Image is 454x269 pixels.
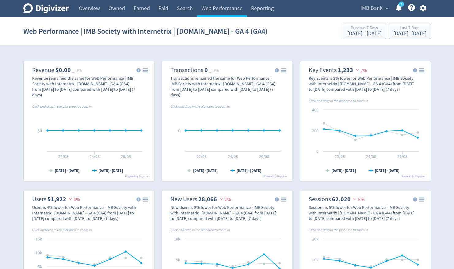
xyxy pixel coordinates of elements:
div: Users is 4% lower for Web Performance | IMB Society with Internetrix | [DOMAIN_NAME] - GA 4 (GA4)... [32,205,138,221]
text: 400 [312,107,319,113]
dt: New Users [170,195,197,203]
img: negative-performance.svg [354,67,361,72]
div: Previous 7 Days [347,26,382,31]
img: negative-performance.svg [352,197,358,201]
text: 26/08 [397,154,407,159]
text: 22/08 [196,154,206,159]
text: $0 [38,128,42,133]
span: 4% [67,197,80,203]
strong: 28,066 [198,195,217,203]
div: Last 7 Days [393,26,426,31]
h1: Web Performance | IMB Society with Internetrix | [DOMAIN_NAME] - GA 4 (GA4) [23,21,268,41]
text: [DATE] - [DATE] [55,168,79,173]
span: expand_more [384,6,390,11]
text: 20k [312,236,319,242]
dt: Transactions [170,66,203,74]
strong: 0 [204,66,208,74]
dt: Revenue [32,66,54,74]
div: Sessions is 5% lower for Web Performance | IMB Society with Internetrix | [DOMAIN_NAME] - GA 4 (G... [309,205,415,221]
div: New Users is 2% lower for Web Performance | IMB Society with Internetrix | [DOMAIN_NAME] - GA 4 (... [170,205,277,221]
strong: $0.00 [55,66,71,74]
text: Powered by Digivizer [263,175,287,178]
strong: 51,922 [48,195,66,203]
text: 200 [312,128,319,133]
span: _ 0% [72,67,82,74]
img: negative-performance.svg [218,197,224,201]
button: Previous 7 Days[DATE] - [DATE] [343,24,386,39]
text: [DATE] - [DATE] [193,168,218,173]
text: 5 [400,2,402,6]
text: 0 [178,128,180,133]
i: Click and drag in the plot area to zoom in [170,104,230,109]
a: 5 [399,2,404,7]
text: Powered by Digivizer [125,175,149,178]
text: [DATE] - [DATE] [331,168,356,173]
text: [DATE] - [DATE] [237,168,261,173]
i: Click and drag in the plot area to zoom in [32,104,92,109]
div: [DATE] - [DATE] [393,31,426,37]
text: 22/08 [58,154,68,159]
text: 24/08 [228,154,238,159]
i: Click and drag in the plot area to zoom in [309,228,368,232]
text: [DATE] - [DATE] [98,168,123,173]
span: 5% [352,197,364,203]
text: 15k [36,236,42,242]
svg: Revenue $0.00 _ 0% [26,64,152,179]
dt: Sessions [309,195,331,203]
text: 26/08 [121,154,131,159]
text: 0 [316,148,319,154]
button: Last 7 Days[DATE]- [DATE] [389,24,431,39]
strong: 1,233 [338,66,353,74]
span: 2% [218,197,231,203]
div: [DATE] - [DATE] [347,31,382,37]
text: 24/08 [366,154,376,159]
i: Click and drag in the plot area to zoom in [32,228,92,232]
div: Revenue remained the same for Web Performance | IMB Society with Internetrix | [DOMAIN_NAME] - GA... [32,75,138,98]
svg: Transactions 0 _ 0% [164,64,290,179]
text: 10k [174,236,180,242]
span: IMB Bank [361,3,383,13]
i: Click and drag in the plot area to zoom in [309,98,368,103]
text: 22/08 [334,154,345,159]
text: 24/08 [90,154,100,159]
div: Key Events is 2% lower for Web Performance | IMB Society with Internetrix | [DOMAIN_NAME] - GA 4 ... [309,75,415,92]
text: Powered by Digivizer [402,175,425,178]
dt: Users [32,195,46,203]
text: 5k [176,257,180,263]
strong: 62,020 [332,195,351,203]
i: Click and drag in the plot area to zoom in [170,228,230,232]
text: 10k [36,250,42,256]
text: 10k [312,257,319,263]
span: _ 0% [209,67,219,74]
span: 2% [354,67,367,74]
text: 26/08 [259,154,269,159]
dt: Key Events [309,66,337,74]
text: [DATE] - [DATE] [375,168,399,173]
button: IMB Bank [358,3,390,13]
svg: Key Events 1,233 2% [303,64,428,179]
img: negative-performance.svg [67,197,74,201]
div: Transactions remained the same for Web Performance | IMB Society with Internetrix | [DOMAIN_NAME]... [170,75,277,98]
